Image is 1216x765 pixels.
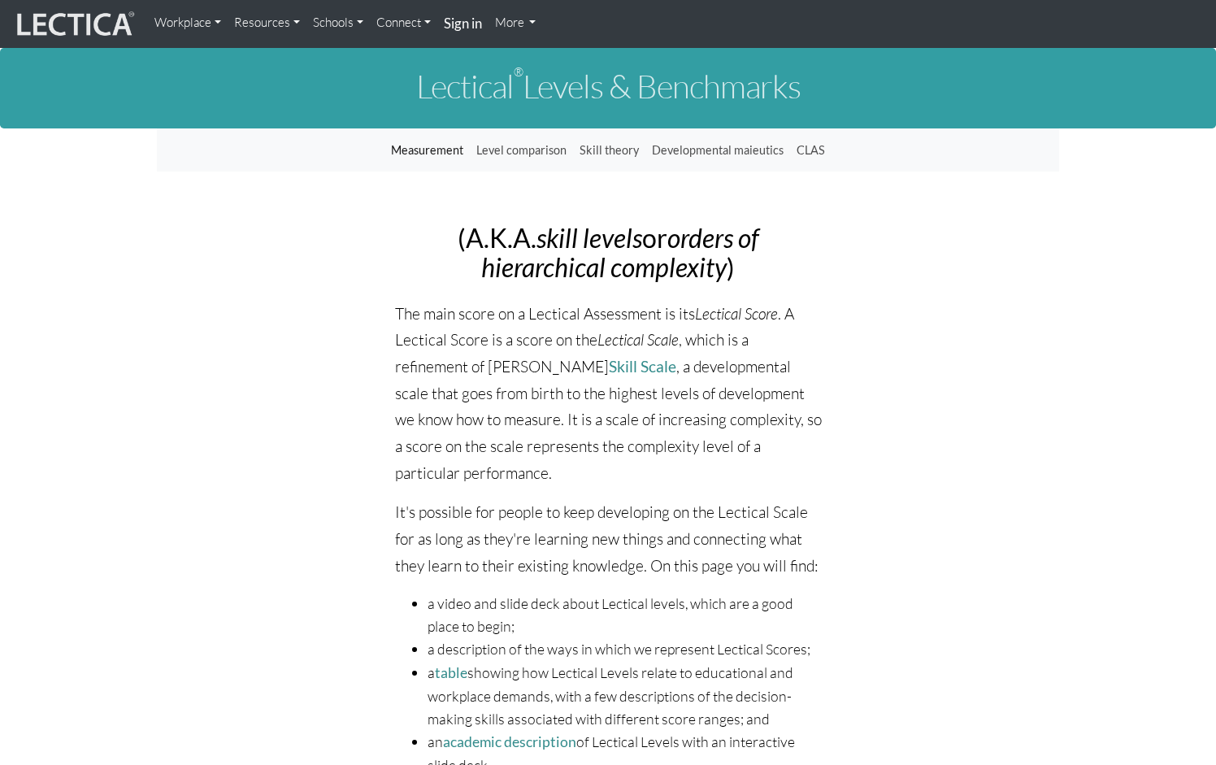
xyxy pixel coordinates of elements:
a: Resources [228,7,306,39]
i: Lectical Score [695,304,778,324]
li: a description of the ways in which we represent Lectical Scores; [428,637,822,660]
p: The main score on a Lectical Assessment is its . A Lectical Score is a score on the , which is a ... [395,301,822,486]
a: Sign in [437,7,489,41]
i: skill levels [536,222,642,254]
li: a showing how Lectical Levels relate to educational and workplace demands, with a few description... [428,661,822,730]
i: Lectical Scale [597,330,679,350]
p: It's possible for people to keep developing on the Lectical Scale for as long as they're learning... [395,499,822,579]
a: Skill Scale [609,357,676,376]
img: lecticalive [13,9,135,40]
strong: Sign in [444,15,482,32]
a: More [489,7,543,39]
a: Level comparison [470,135,573,166]
li: a video and slide deck about Lectical levels, which are a good place to begin; [428,592,822,637]
sup: ® [514,64,523,80]
h2: (A.K.A. or ) [395,224,822,280]
i: orders of hierarchical complexity [481,222,759,282]
a: academic description [443,733,576,750]
a: Developmental maieutics [645,135,790,166]
a: Measurement [384,135,470,166]
a: table [435,664,467,681]
h1: Lectical Levels & Benchmarks [157,68,1059,104]
a: Workplace [148,7,228,39]
a: Connect [370,7,437,39]
a: Schools [306,7,370,39]
a: CLAS [790,135,832,166]
a: Skill theory [573,135,645,166]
